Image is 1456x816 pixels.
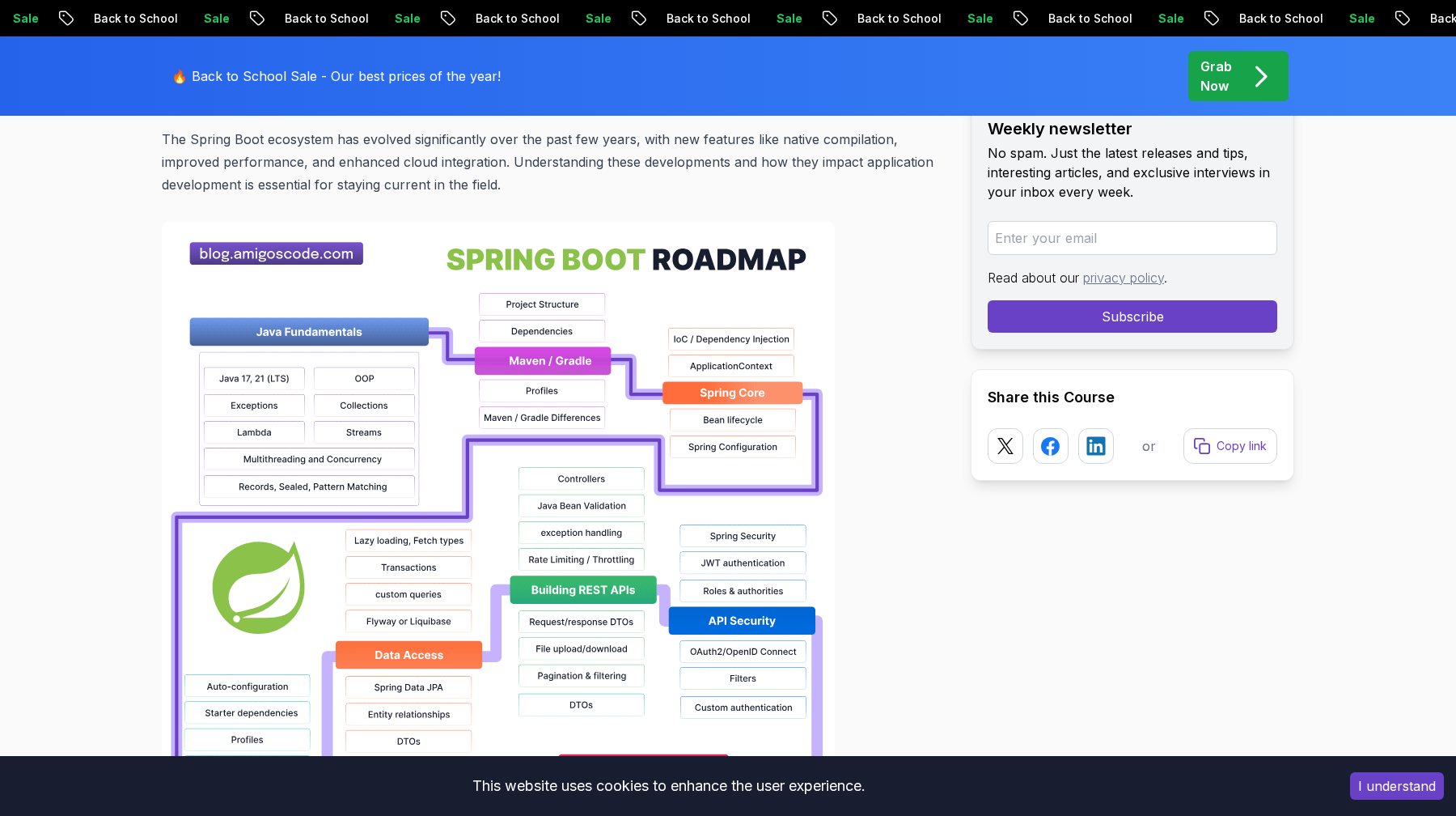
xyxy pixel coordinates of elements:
p: No spam. Just the latest releases and tips, interesting articles, and exclusive interviews in you... [988,143,1277,202]
div: This website uses cookies to enhance the user experience. [12,768,1326,804]
p: Sale [928,11,980,27]
p: The Spring Boot ecosystem has evolved significantly over the past few years, with new features li... [162,128,945,196]
p: Back to School [818,11,928,27]
p: Sale [1119,11,1170,27]
h2: Share this Course [988,386,1277,409]
p: Back to School [54,11,164,27]
p: Sale [1310,11,1361,27]
input: Enter your email [988,221,1277,255]
button: Copy link [1183,428,1277,464]
p: 🔥 Back to School Sale - Our best prices of the year! [171,66,501,86]
p: Back to School [627,11,737,27]
button: Subscribe [988,300,1277,333]
p: Sale [355,11,407,27]
p: Back to School [436,11,546,27]
p: Back to School [245,11,355,27]
p: Sale [546,11,598,27]
p: Back to School [1009,11,1119,27]
h2: Weekly newsletter [988,117,1277,140]
p: Grab Now [1200,57,1232,96]
p: Sale [164,11,216,27]
p: Read about our . [988,268,1277,287]
p: Sale [737,11,789,27]
a: privacy policy [1083,270,1164,286]
p: Copy link [1217,438,1267,454]
p: Back to School [1200,11,1310,27]
p: or [1142,436,1156,456]
button: Accept cookies [1350,772,1444,800]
